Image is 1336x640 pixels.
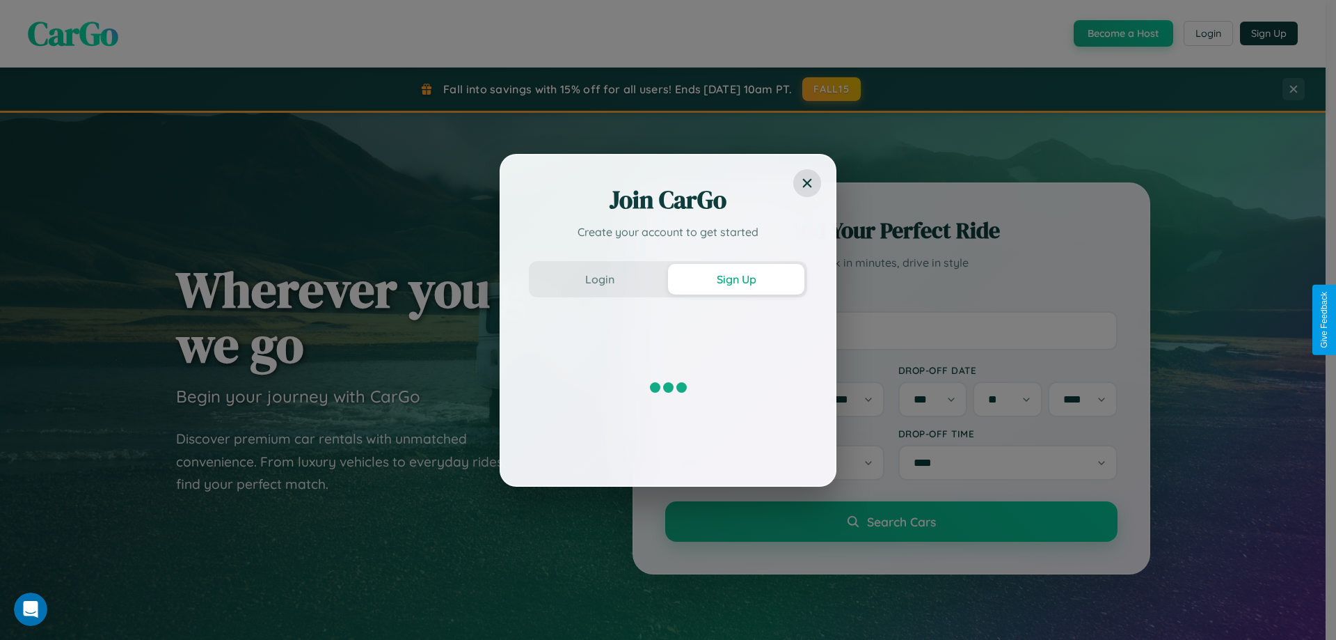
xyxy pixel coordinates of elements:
p: Create your account to get started [529,224,807,240]
div: Give Feedback [1319,292,1329,348]
iframe: Intercom live chat [14,593,47,626]
button: Sign Up [668,264,804,295]
button: Login [532,264,668,295]
h2: Join CarGo [529,183,807,217]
